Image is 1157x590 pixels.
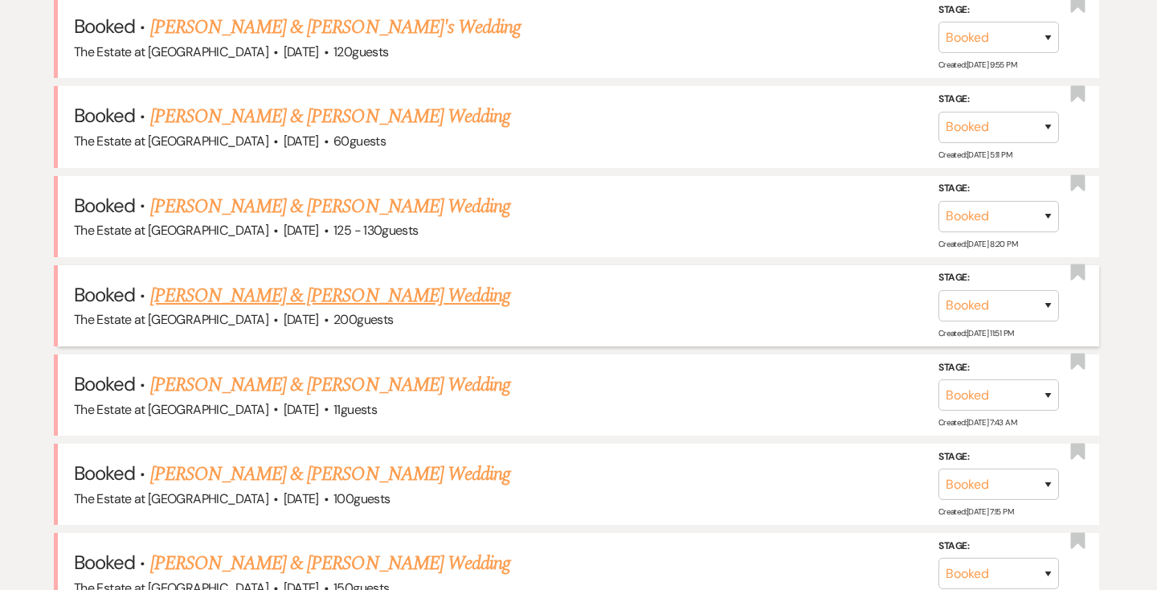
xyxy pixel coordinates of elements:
[938,91,1059,109] label: Stage:
[938,239,1017,249] span: Created: [DATE] 8:20 PM
[150,281,510,310] a: [PERSON_NAME] & [PERSON_NAME] Wedding
[333,401,377,418] span: 11 guests
[938,180,1059,198] label: Stage:
[938,359,1059,376] label: Stage:
[333,133,386,150] span: 60 guests
[938,2,1059,19] label: Stage:
[150,549,510,578] a: [PERSON_NAME] & [PERSON_NAME] Wedding
[150,460,510,489] a: [PERSON_NAME] & [PERSON_NAME] Wedding
[150,13,521,42] a: [PERSON_NAME] & [PERSON_NAME]'s Wedding
[150,192,510,221] a: [PERSON_NAME] & [PERSON_NAME] Wedding
[74,371,135,396] span: Booked
[284,133,319,150] span: [DATE]
[74,282,135,307] span: Booked
[284,43,319,60] span: [DATE]
[74,43,268,60] span: The Estate at [GEOGRAPHIC_DATA]
[150,102,510,131] a: [PERSON_NAME] & [PERSON_NAME] Wedding
[333,222,418,239] span: 125 - 130 guests
[284,311,319,328] span: [DATE]
[938,506,1013,517] span: Created: [DATE] 7:15 PM
[284,490,319,507] span: [DATE]
[938,149,1012,159] span: Created: [DATE] 5:11 PM
[74,14,135,39] span: Booked
[938,538,1059,555] label: Stage:
[74,490,268,507] span: The Estate at [GEOGRAPHIC_DATA]
[74,401,268,418] span: The Estate at [GEOGRAPHIC_DATA]
[74,193,135,218] span: Booked
[150,371,510,399] a: [PERSON_NAME] & [PERSON_NAME] Wedding
[938,328,1013,338] span: Created: [DATE] 11:51 PM
[74,133,268,150] span: The Estate at [GEOGRAPHIC_DATA]
[333,311,393,328] span: 200 guests
[938,59,1016,70] span: Created: [DATE] 9:55 PM
[333,43,388,60] span: 120 guests
[74,103,135,128] span: Booked
[938,449,1059,466] label: Stage:
[284,222,319,239] span: [DATE]
[333,490,390,507] span: 100 guests
[284,401,319,418] span: [DATE]
[74,461,135,486] span: Booked
[74,550,135,575] span: Booked
[74,222,268,239] span: The Estate at [GEOGRAPHIC_DATA]
[74,311,268,328] span: The Estate at [GEOGRAPHIC_DATA]
[938,417,1016,428] span: Created: [DATE] 7:43 AM
[938,269,1059,287] label: Stage:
